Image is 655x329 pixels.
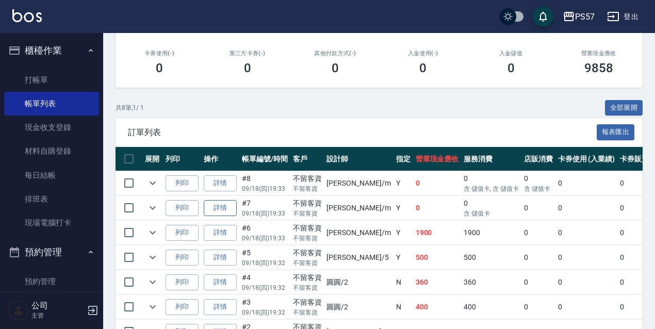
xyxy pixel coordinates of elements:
td: N [394,270,413,294]
div: 不留客資 [293,198,322,209]
td: #3 [239,295,290,319]
td: 0 [555,295,618,319]
th: 設計師 [324,147,393,171]
a: 詳情 [204,200,237,216]
p: 09/18 (四) 19:33 [242,184,288,193]
td: 圓圓 /2 [324,270,393,294]
p: 09/18 (四) 19:32 [242,258,288,268]
h2: 入金使用(-) [391,50,454,57]
button: expand row [145,200,160,216]
button: 預約管理 [4,239,99,266]
td: 0 [555,171,618,195]
td: 0 [555,270,618,294]
td: [PERSON_NAME] /5 [324,245,393,270]
button: save [533,6,553,27]
td: #6 [239,221,290,245]
td: 0 [521,196,555,220]
a: 預約管理 [4,270,99,293]
div: 不留客資 [293,223,322,234]
h3: 9858 [584,61,613,75]
th: 帳單編號/時間 [239,147,290,171]
div: 不留客資 [293,173,322,184]
a: 每日結帳 [4,163,99,187]
a: 打帳單 [4,68,99,92]
th: 展開 [142,147,163,171]
button: 櫃檯作業 [4,37,99,64]
a: 詳情 [204,299,237,315]
td: 0 [521,295,555,319]
td: N [394,295,413,319]
td: #7 [239,196,290,220]
td: 0 [413,171,462,195]
div: 不留客資 [293,272,322,283]
a: 詳情 [204,225,237,241]
p: 不留客資 [293,283,322,292]
p: 主管 [31,311,84,320]
td: #4 [239,270,290,294]
button: 全部展開 [605,100,643,116]
td: Y [394,196,413,220]
td: 500 [413,245,462,270]
td: 500 [461,245,521,270]
button: expand row [145,250,160,265]
p: 含 儲值卡, 含 儲值卡 [464,184,519,193]
div: 不留客資 [293,248,322,258]
h2: 入金儲值 [479,50,542,57]
a: 材料自購登錄 [4,139,99,163]
h2: 其他付款方式(-) [304,50,367,57]
th: 列印 [163,147,201,171]
img: Logo [12,9,42,22]
th: 操作 [201,147,239,171]
td: 400 [461,295,521,319]
td: Y [394,221,413,245]
h3: 0 [419,61,427,75]
p: 含 儲值卡 [524,184,553,193]
td: 1900 [413,221,462,245]
td: Y [394,245,413,270]
td: 圓圓 /2 [324,295,393,319]
a: 帳單列表 [4,92,99,116]
td: 1900 [461,221,521,245]
button: 列印 [166,250,199,266]
th: 營業現金應收 [413,147,462,171]
button: 列印 [166,200,199,216]
button: 列印 [166,299,199,315]
td: 0 [555,196,618,220]
td: 0 [461,196,521,220]
h2: 卡券使用(-) [128,50,191,57]
a: 詳情 [204,250,237,266]
a: 詳情 [204,175,237,191]
td: [PERSON_NAME] /m [324,171,393,195]
a: 報表匯出 [597,127,635,137]
p: 不留客資 [293,308,322,317]
p: 含 儲值卡 [464,209,519,218]
div: PS57 [575,10,595,23]
td: [PERSON_NAME] /m [324,221,393,245]
h2: 營業現金應收 [567,50,630,57]
p: 09/18 (四) 19:33 [242,234,288,243]
button: expand row [145,175,160,191]
th: 服務消費 [461,147,521,171]
td: [PERSON_NAME] /m [324,196,393,220]
th: 客戶 [290,147,324,171]
td: 0 [555,221,618,245]
td: 400 [413,295,462,319]
button: 登出 [603,7,643,26]
h3: 0 [156,61,163,75]
a: 詳情 [204,274,237,290]
button: 報表匯出 [597,124,635,140]
span: 訂單列表 [128,127,597,138]
p: 09/18 (四) 19:32 [242,308,288,317]
td: #8 [239,171,290,195]
div: 不留客資 [293,297,322,308]
p: 不留客資 [293,184,322,193]
td: 0 [521,221,555,245]
p: 09/18 (四) 19:32 [242,283,288,292]
td: 0 [461,171,521,195]
th: 指定 [394,147,413,171]
td: 0 [521,270,555,294]
h3: 0 [244,61,251,75]
a: 現金收支登錄 [4,116,99,139]
button: 列印 [166,274,199,290]
button: expand row [145,225,160,240]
